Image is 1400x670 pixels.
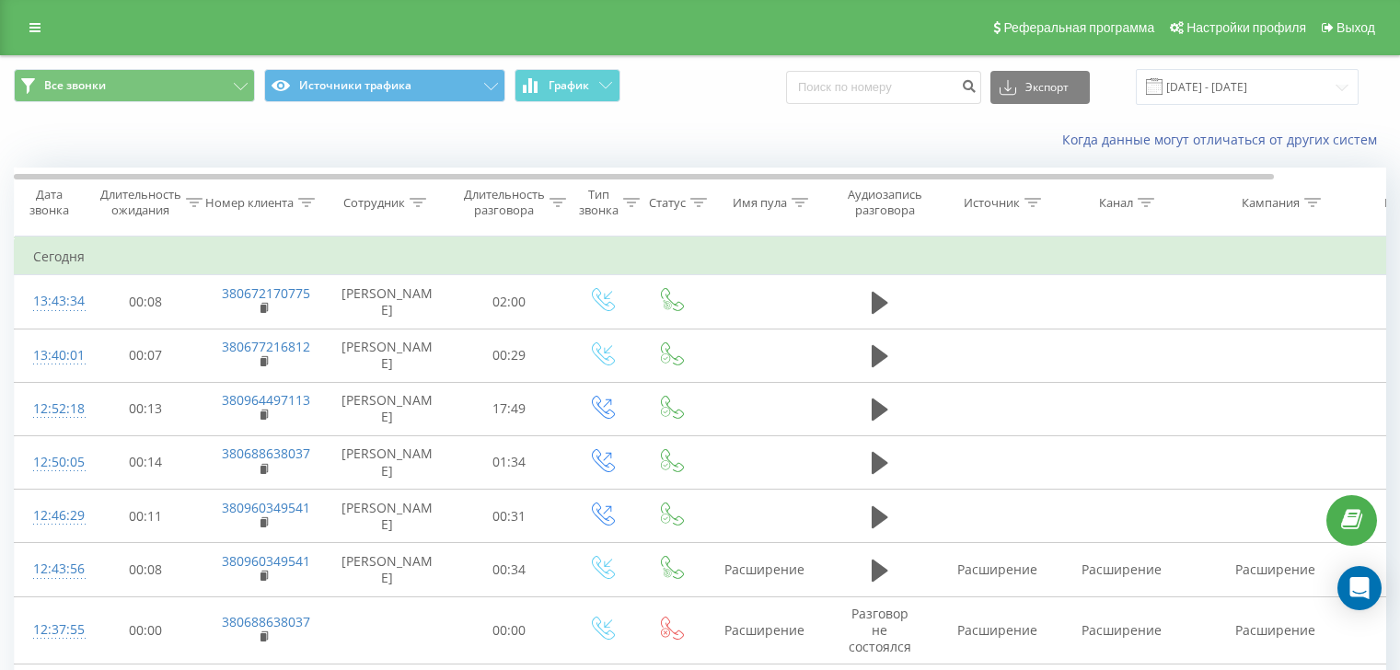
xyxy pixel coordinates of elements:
button: Все звонки [14,69,255,102]
input: Поиск по номеру [786,71,981,104]
td: 00:34 [452,543,567,596]
span: Настройки профиля [1186,20,1306,35]
button: Экспорт [990,71,1090,104]
td: 00:07 [88,329,203,382]
div: 13:43:34 [33,283,70,319]
div: 12:46:29 [33,498,70,534]
span: Разговор не состоялся [849,605,911,655]
div: Номер клиента [205,195,294,211]
div: Длительность разговора [464,187,545,218]
div: Дата звонка [15,187,83,218]
div: 13:40:01 [33,338,70,374]
td: 00:31 [452,490,567,543]
div: Статус [649,195,686,211]
span: Выход [1336,20,1375,35]
div: Кампания [1242,195,1300,211]
td: [PERSON_NAME] [323,435,452,489]
div: 12:50:05 [33,445,70,480]
td: [PERSON_NAME] [323,543,452,596]
a: 380688638037 [222,445,310,462]
a: 380964497113 [222,391,310,409]
div: Тип звонка [579,187,619,218]
a: 380672170775 [222,284,310,302]
td: Расширение [705,596,825,664]
td: Расширение [1184,543,1368,596]
div: 12:43:56 [33,551,70,587]
td: Расширение [1184,596,1368,664]
a: 380960349541 [222,552,310,570]
span: Реферальная программа [1003,20,1154,35]
span: График [549,79,589,92]
td: Расширение [1059,543,1184,596]
td: [PERSON_NAME] [323,275,452,329]
a: Когда данные могут отличаться от других систем [1062,131,1386,148]
td: 17:49 [452,382,567,435]
td: 00:00 [452,596,567,664]
td: [PERSON_NAME] [323,382,452,435]
td: Расширение [705,543,825,596]
a: 380960349541 [222,499,310,516]
div: 12:52:18 [33,391,70,427]
td: Расширение [935,596,1059,664]
button: Источники трафика [264,69,505,102]
td: [PERSON_NAME] [323,329,452,382]
td: 01:34 [452,435,567,489]
div: Сотрудник [343,195,405,211]
a: 380677216812 [222,338,310,355]
span: Все звонки [44,78,106,93]
div: Аудиозапись разговора [840,187,930,218]
div: Open Intercom Messenger [1337,566,1382,610]
td: 00:29 [452,329,567,382]
div: Источник [964,195,1020,211]
button: График [515,69,620,102]
div: 12:37:55 [33,612,70,648]
td: 00:08 [88,275,203,329]
a: 380688638037 [222,613,310,630]
div: Длительность ожидания [100,187,181,218]
td: Расширение [935,543,1059,596]
td: 00:08 [88,543,203,596]
td: 02:00 [452,275,567,329]
td: 00:14 [88,435,203,489]
div: Канал [1099,195,1133,211]
td: 00:13 [88,382,203,435]
td: 00:00 [88,596,203,664]
td: 00:11 [88,490,203,543]
td: Расширение [1059,596,1184,664]
td: [PERSON_NAME] [323,490,452,543]
div: Имя пула [733,195,787,211]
